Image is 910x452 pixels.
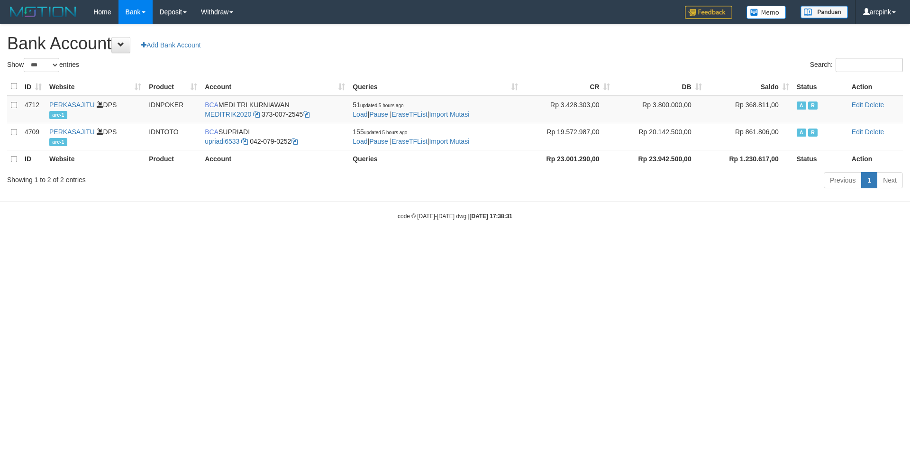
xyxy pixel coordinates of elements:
[797,129,806,137] span: Active
[848,150,903,168] th: Action
[24,58,59,72] select: Showentries
[848,77,903,96] th: Action
[706,77,793,96] th: Saldo: activate to sort column ascending
[49,111,67,119] span: arc-1
[205,138,239,145] a: upriadi6533
[852,128,863,136] a: Edit
[201,150,349,168] th: Account
[353,101,469,118] span: | | |
[145,123,201,150] td: IDNTOTO
[145,96,201,123] td: IDNPOKER
[145,150,201,168] th: Product
[253,111,260,118] a: Copy MEDITRIK2020 to clipboard
[21,77,45,96] th: ID: activate to sort column ascending
[201,96,349,123] td: MEDI TRI KURNIAWAN 373-007-2545
[49,101,95,109] a: PERKASAJITU
[797,101,806,110] span: Active
[824,172,862,188] a: Previous
[241,138,248,145] a: Copy upriadi6533 to clipboard
[706,96,793,123] td: Rp 368.811,00
[522,96,614,123] td: Rp 3.428.303,00
[836,58,903,72] input: Search:
[861,172,877,188] a: 1
[801,6,848,18] img: panduan.png
[49,138,67,146] span: arc-1
[353,101,403,109] span: 51
[45,77,145,96] th: Website: activate to sort column ascending
[7,5,79,19] img: MOTION_logo.png
[522,123,614,150] td: Rp 19.572.987,00
[349,77,521,96] th: Queries: activate to sort column ascending
[353,128,469,145] span: | | |
[808,129,818,137] span: Running
[746,6,786,19] img: Button%20Memo.svg
[7,34,903,53] h1: Bank Account
[877,172,903,188] a: Next
[145,77,201,96] th: Product: activate to sort column ascending
[685,6,732,19] img: Feedback.jpg
[614,77,706,96] th: DB: activate to sort column ascending
[470,213,512,220] strong: [DATE] 17:38:31
[21,123,45,150] td: 4709
[706,150,793,168] th: Rp 1.230.617,00
[205,101,218,109] span: BCA
[706,123,793,150] td: Rp 861.806,00
[865,101,884,109] a: Delete
[429,138,469,145] a: Import Mutasi
[808,101,818,110] span: Running
[429,111,469,118] a: Import Mutasi
[369,111,388,118] a: Pause
[391,111,427,118] a: EraseTFList
[7,171,372,184] div: Showing 1 to 2 of 2 entries
[852,101,863,109] a: Edit
[391,138,427,145] a: EraseTFList
[21,150,45,168] th: ID
[21,96,45,123] td: 4712
[205,128,218,136] span: BCA
[201,123,349,150] td: SUPRIADI 042-079-0252
[303,111,309,118] a: Copy 3730072545 to clipboard
[522,150,614,168] th: Rp 23.001.290,00
[49,128,95,136] a: PERKASAJITU
[793,150,848,168] th: Status
[205,111,251,118] a: MEDITRIK2020
[865,128,884,136] a: Delete
[369,138,388,145] a: Pause
[7,58,79,72] label: Show entries
[614,150,706,168] th: Rp 23.942.500,00
[810,58,903,72] label: Search:
[353,128,407,136] span: 155
[364,130,408,135] span: updated 5 hours ago
[45,96,145,123] td: DPS
[522,77,614,96] th: CR: activate to sort column ascending
[201,77,349,96] th: Account: activate to sort column ascending
[45,123,145,150] td: DPS
[398,213,512,220] small: code © [DATE]-[DATE] dwg |
[360,103,404,108] span: updated 5 hours ago
[353,138,367,145] a: Load
[45,150,145,168] th: Website
[291,138,298,145] a: Copy 0420790252 to clipboard
[349,150,521,168] th: Queries
[614,123,706,150] td: Rp 20.142.500,00
[614,96,706,123] td: Rp 3.800.000,00
[135,37,207,53] a: Add Bank Account
[793,77,848,96] th: Status
[353,111,367,118] a: Load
